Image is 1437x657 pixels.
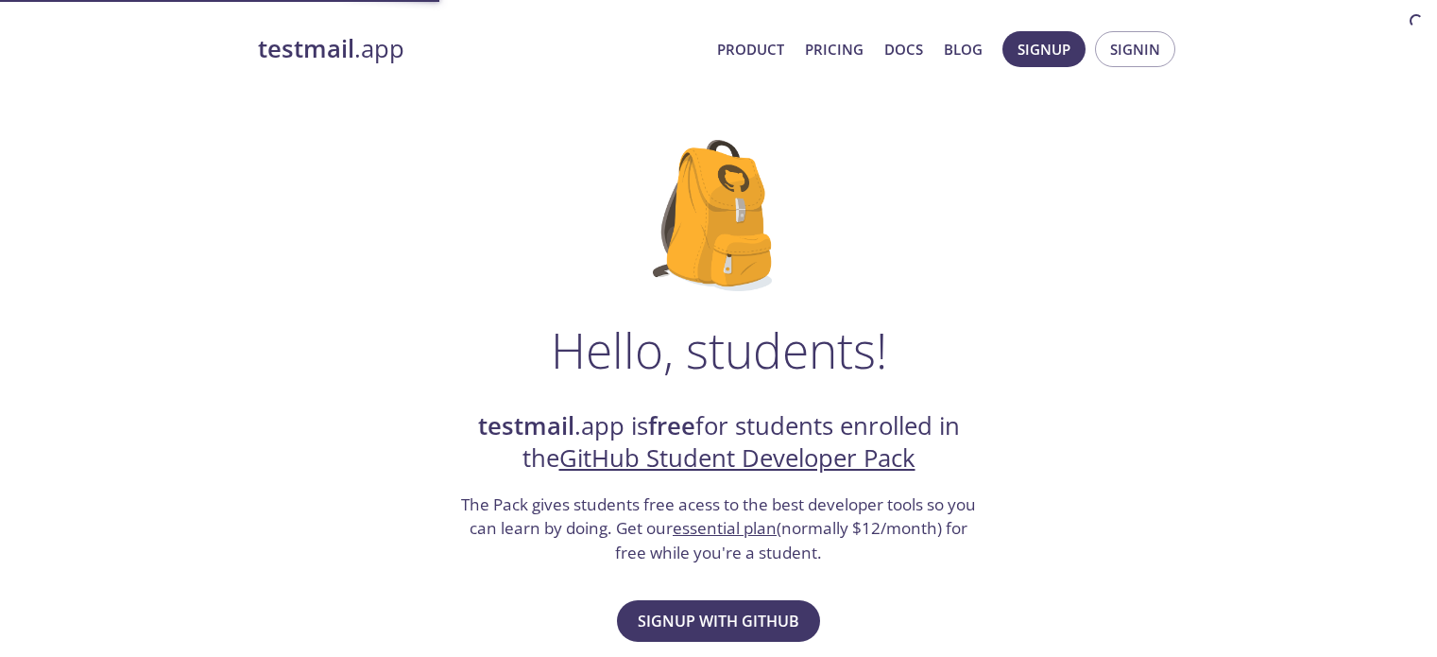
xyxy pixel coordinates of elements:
[1002,31,1086,67] button: Signup
[258,33,702,65] a: testmail.app
[673,517,777,539] a: essential plan
[459,493,979,565] h3: The Pack gives students free acess to the best developer tools so you can learn by doing. Get our...
[944,37,983,61] a: Blog
[653,140,784,291] img: github-student-backpack.png
[551,321,887,378] h1: Hello, students!
[258,32,354,65] strong: testmail
[459,410,979,475] h2: .app is for students enrolled in the
[1095,31,1175,67] button: Signin
[617,600,820,642] button: Signup with GitHub
[884,37,923,61] a: Docs
[717,37,784,61] a: Product
[1018,37,1070,61] span: Signup
[478,409,574,442] strong: testmail
[638,608,799,634] span: Signup with GitHub
[1110,37,1160,61] span: Signin
[805,37,864,61] a: Pricing
[648,409,695,442] strong: free
[559,441,915,475] a: GitHub Student Developer Pack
